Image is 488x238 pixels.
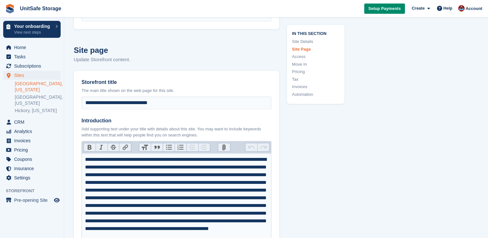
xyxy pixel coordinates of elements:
a: Setup Payments [364,4,405,14]
a: [GEOGRAPHIC_DATA], [US_STATE] [15,81,61,93]
span: Account [466,5,482,12]
span: Sites [14,71,53,80]
span: Help [443,5,452,12]
img: Danielle Galang [458,5,465,12]
button: Bullets [163,143,175,152]
a: Automation [292,91,339,98]
a: menu [3,164,61,173]
span: Pre-opening Site [14,196,53,205]
a: Hickory, [US_STATE] [15,108,61,114]
a: menu [3,196,61,205]
span: Settings [14,173,53,182]
a: menu [3,173,61,182]
a: Your onboarding View next steps [3,21,61,38]
span: Tasks [14,52,53,61]
label: Storefront title [81,78,271,86]
span: Subscriptions [14,62,53,70]
a: menu [3,155,61,164]
a: menu [3,145,61,154]
button: Decrease Level [186,143,198,152]
p: Add supporting text under your title with details about this site. You may want to include keywor... [81,126,271,138]
a: menu [3,71,61,80]
a: menu [3,118,61,127]
a: Move In [292,61,339,68]
a: menu [3,136,61,145]
span: Pricing [14,145,53,154]
span: Storefront [6,188,64,194]
p: Update Storefront content. [74,56,279,63]
button: Attach Files [218,143,230,152]
button: Quote [151,143,163,152]
a: Pricing [292,69,339,75]
span: Home [14,43,53,52]
span: Insurance [14,164,53,173]
a: menu [3,127,61,136]
img: stora-icon-8386f47178a22dfd0bd8f6a31ec36ba5ce8667c1dd55bd0f319d3a0aa187defe.svg [5,4,15,13]
p: View next steps [14,29,52,35]
button: Increase Level [198,143,210,152]
button: Italic [96,143,107,152]
a: Site Details [292,39,339,45]
a: menu [3,62,61,70]
a: UnitSafe Storage [17,3,64,14]
a: Access [292,54,339,60]
button: Link [119,143,131,152]
a: Preview store [53,196,61,204]
p: Your onboarding [14,24,52,29]
button: Strikethrough [107,143,119,152]
button: Bold [84,143,96,152]
span: Create [412,5,424,12]
button: Numbers [175,143,186,152]
a: [GEOGRAPHIC_DATA], [US_STATE] [15,94,61,106]
a: menu [3,43,61,52]
span: CRM [14,118,53,127]
label: Introduction [81,117,271,125]
button: Heading [139,143,151,152]
span: In this section [292,30,339,36]
span: Coupons [14,155,53,164]
button: Undo [245,143,257,152]
p: The main title shown on the web page for this site. [81,87,271,94]
a: Tax [292,76,339,83]
a: menu [3,52,61,61]
h2: Site page [74,45,279,56]
a: Site Page [292,46,339,53]
span: Setup Payments [368,5,401,12]
span: Invoices [14,136,53,145]
a: Invoices [292,84,339,90]
button: Redo [257,143,269,152]
span: Analytics [14,127,53,136]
